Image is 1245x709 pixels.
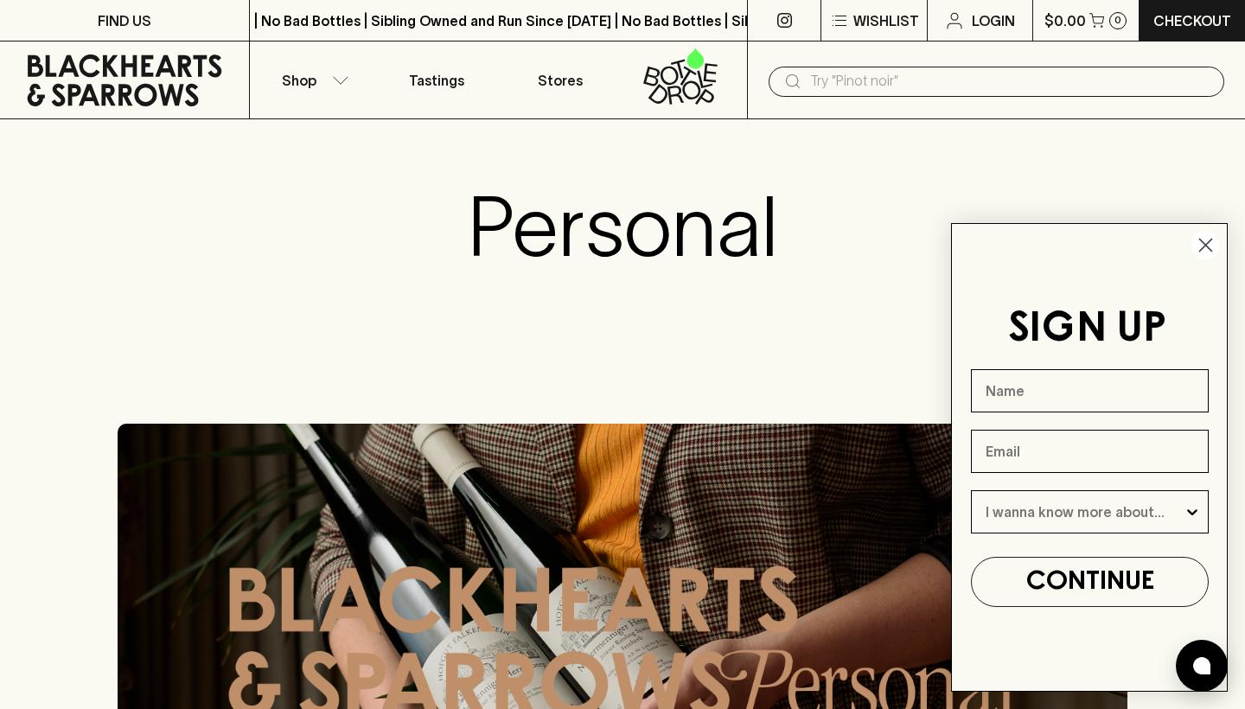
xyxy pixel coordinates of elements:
button: Show Options [1184,491,1201,533]
h1: Personal [468,178,778,275]
a: Tastings [374,42,499,118]
input: I wanna know more about... [986,491,1184,533]
div: FLYOUT Form [934,206,1245,709]
button: Close dialog [1191,230,1221,260]
p: Login [972,10,1015,31]
input: Try "Pinot noir" [810,67,1210,95]
button: Shop [250,42,374,118]
p: Stores [538,70,583,91]
p: Shop [282,70,316,91]
p: Tastings [409,70,464,91]
p: Checkout [1153,10,1231,31]
span: SIGN UP [1008,310,1166,349]
button: CONTINUE [971,557,1209,607]
input: Email [971,430,1209,473]
p: 0 [1114,16,1121,25]
p: Wishlist [853,10,919,31]
p: $0.00 [1044,10,1086,31]
p: FIND US [98,10,151,31]
input: Name [971,369,1209,412]
a: Stores [499,42,623,118]
img: bubble-icon [1193,657,1210,674]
